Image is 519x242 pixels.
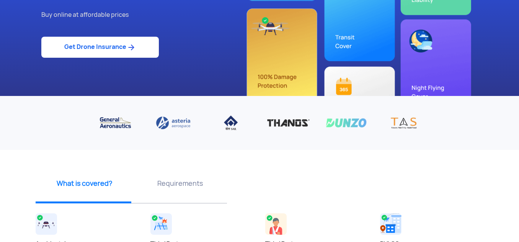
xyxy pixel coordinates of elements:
[41,10,254,20] p: Buy online at affordable prices
[323,115,369,131] img: Dunzo
[39,179,129,188] p: What is covered?
[381,115,427,131] img: TAS
[41,37,159,58] a: Get Drone Insurance
[208,115,254,131] img: IISCO Steel Plant
[135,179,225,188] p: Requirements
[150,115,196,131] img: Asteria aerospace
[265,115,312,131] img: Thanos Technologies
[126,43,136,52] img: ic_arrow_forward_blue.svg
[92,115,139,131] img: General Aeronautics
